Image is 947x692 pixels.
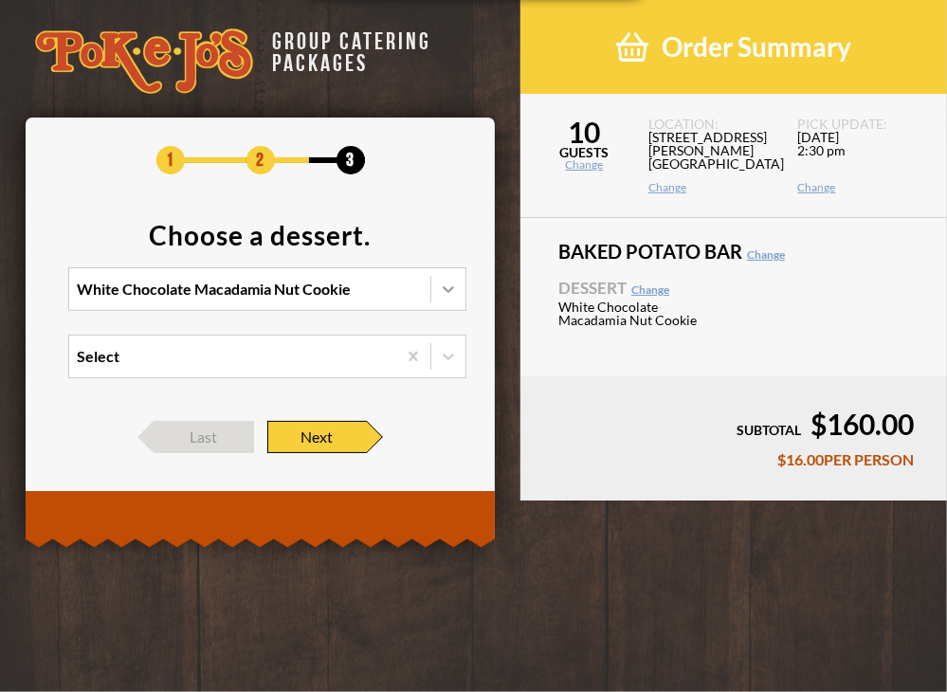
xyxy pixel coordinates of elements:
span: [STREET_ADDRESS][PERSON_NAME] [GEOGRAPHIC_DATA] [648,131,774,182]
div: GROUP CATERING PACKAGES [272,32,484,75]
span: 1 [156,146,185,174]
span: Next [267,421,367,453]
div: White Chocolate Macadamia Nut Cookie [77,282,351,297]
img: logo-34603ddf.svg [35,28,253,94]
div: $160.00 [554,410,914,438]
span: 10 [520,118,648,146]
div: Select [77,349,119,364]
span: GUESTS [520,146,648,159]
span: SUBTOTAL [737,422,801,438]
img: shopping-basket-3cad201a.png [616,30,648,64]
span: Dessert [558,280,909,296]
a: Change [648,182,774,193]
span: [DATE] 2:30 pm [798,131,924,182]
span: 2 [246,146,275,174]
a: Change [631,282,669,297]
span: 3 [337,146,365,174]
div: $16.00 PER PERSON [554,452,914,467]
span: LOCATION: [648,118,774,131]
span: Baked Potato Bar [558,242,909,261]
div: Choose a dessert. [150,222,372,248]
span: White Chocolate Macadamia Nut Cookie [558,300,724,327]
span: PICK UP DATE: [798,118,924,131]
span: Order Summary [663,30,852,64]
a: Change [520,159,648,171]
span: Last [155,421,254,453]
a: Change [747,247,785,262]
a: Change [798,182,924,193]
